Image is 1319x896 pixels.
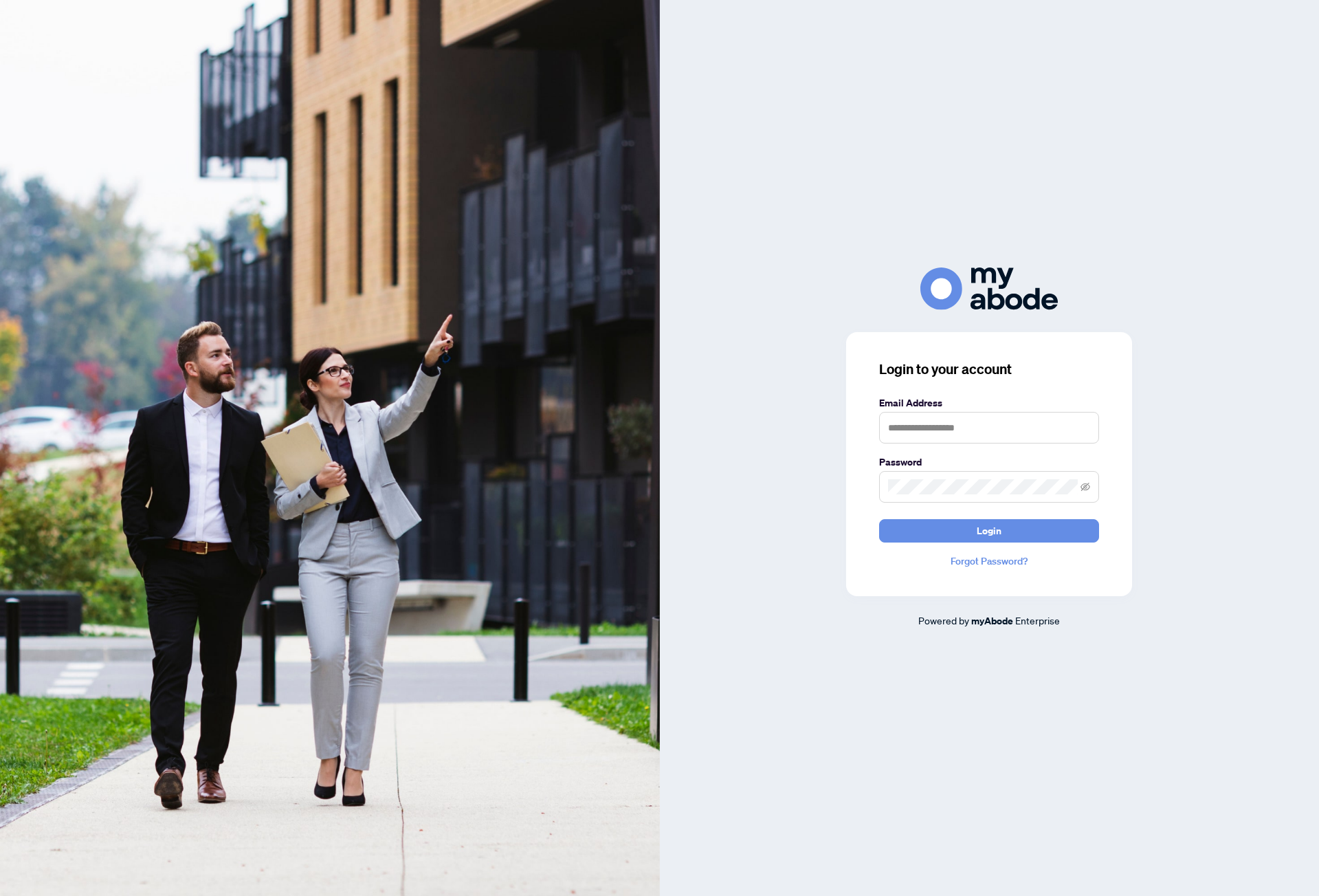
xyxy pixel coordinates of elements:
[879,360,1099,379] h3: Login to your account
[1080,482,1090,492] span: eye-invisible
[920,267,1058,309] img: ma-logo
[879,455,1099,470] label: Password
[971,613,1013,629] a: myAbode
[879,554,1099,569] a: Forgot Password?
[977,520,1001,542] span: Login
[879,519,1099,543] button: Login
[918,614,969,626] span: Powered by
[1015,614,1060,626] span: Enterprise
[879,395,1099,411] label: Email Address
